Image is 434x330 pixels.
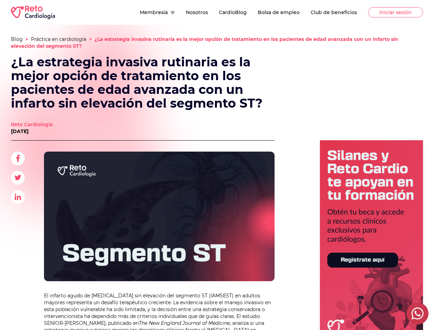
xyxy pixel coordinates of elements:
[11,128,53,135] p: [DATE]
[368,7,423,18] button: Iniciar sesión
[89,36,92,42] span: >
[311,9,357,16] button: Club de beneficios
[186,9,208,16] button: Nosotros
[31,36,86,42] a: Práctica en cardiología
[11,36,398,49] span: ¿La estrategia invasiva rutinaria es la mejor opción de tratamiento en los pacientes de edad avan...
[258,9,300,16] button: Bolsa de empleo
[219,9,247,16] button: CardioBlog
[11,121,53,128] a: Reto Cardiología
[140,9,175,16] button: Membresía
[25,36,28,42] span: >
[11,5,55,19] img: RETO Cardio Logo
[11,55,275,110] h1: ¿La estrategia invasiva rutinaria es la mejor opción de tratamiento en los pacientes de edad avan...
[11,36,23,42] a: Blog
[139,320,230,326] em: The New England Journal of Medicine
[44,152,275,282] img: ¿La estrategia invasiva rutinaria es la mejor opción de tratamiento en los pacientes de edad avan...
